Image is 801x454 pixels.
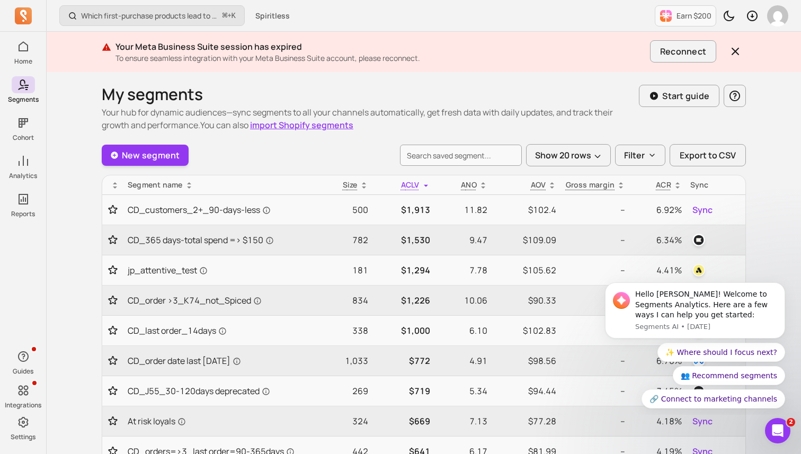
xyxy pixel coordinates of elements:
[377,324,430,337] p: $1,000
[690,180,741,190] div: Sync
[566,180,615,190] p: Gross margin
[565,234,625,246] p: --
[321,203,368,216] p: 500
[222,10,228,23] kbd: ⌘
[634,234,682,246] p: 6.34%
[106,295,119,306] button: Toggle favorite
[531,180,546,190] p: AOV
[655,5,716,26] button: Earn $200
[718,5,740,26] button: Toggle dark mode
[128,324,227,337] span: CD_last order_14days
[690,201,715,218] button: Sync
[439,324,487,337] p: 6.10
[128,354,312,367] a: CD_order date last [DATE]
[343,180,358,190] span: Size
[565,324,625,337] p: --
[496,385,556,397] p: $94.44
[496,234,556,246] p: $109.09
[106,204,119,215] button: Toggle favorite
[496,415,556,428] p: $77.28
[106,386,119,396] button: Toggle favorite
[321,234,368,246] p: 782
[106,416,119,426] button: Toggle favorite
[128,354,241,367] span: CD_order date last [DATE]
[692,203,713,216] span: Sync
[255,11,290,21] span: Spiritless
[692,264,705,277] img: attentive
[589,273,801,415] iframe: Intercom notifications message
[565,203,625,216] p: --
[115,40,646,53] p: Your Meta Business Suite session has expired
[128,203,271,216] span: CD_customers_2+_90-days-less
[377,203,430,216] p: $1,913
[690,262,707,279] button: attentive
[787,418,795,426] span: 2
[670,144,746,166] button: Export to CSV
[439,264,487,277] p: 7.78
[765,418,790,443] iframe: Intercom live chat
[624,149,645,162] p: Filter
[692,415,713,428] span: Sync
[439,294,487,307] p: 10.06
[128,415,312,428] a: At risk loyals
[59,5,245,26] button: Which first-purchase products lead to the highest revenue per customer over time?⌘+K
[526,144,611,166] button: Show 20 rows
[321,294,368,307] p: 834
[634,264,682,277] p: 4.41%
[128,264,312,277] a: jp_attentive_test
[222,10,236,21] span: +
[81,11,218,21] p: Which first-purchase products lead to the highest revenue per customer over time?
[11,433,35,441] p: Settings
[106,325,119,336] button: Toggle favorite
[650,40,716,63] button: Reconnect
[565,385,625,397] p: --
[102,85,639,104] h1: My segments
[128,234,312,246] a: CD_365 days-total spend => $150
[680,149,736,162] span: Export to CSV
[128,264,208,277] span: jp_attentive_test
[690,232,707,248] button: klaviyo
[321,264,368,277] p: 181
[496,264,556,277] p: $105.62
[439,234,487,246] p: 9.47
[249,6,296,25] button: Spiritless
[565,415,625,428] p: --
[321,415,368,428] p: 324
[634,203,682,216] p: 6.92%
[13,367,33,376] p: Guides
[128,415,186,428] span: At risk loyals
[321,324,368,337] p: 338
[128,180,312,190] div: Segment name
[690,413,715,430] button: Sync
[106,265,119,275] button: Toggle favorite
[377,385,430,397] p: $719
[128,294,262,307] span: CD_order >3_K74_not_Spiced
[102,106,639,131] p: Your hub for dynamic audiences—sync segments to all your channels automatically, get fresh data w...
[656,180,671,190] p: ACR
[250,119,353,131] a: import Shopify segments
[496,203,556,216] p: $102.4
[377,234,430,246] p: $1,530
[401,180,420,190] span: ACLV
[377,264,430,277] p: $1,294
[8,95,39,104] p: Segments
[565,354,625,367] p: --
[106,355,119,366] button: Toggle favorite
[232,12,236,20] kbd: K
[565,294,625,307] p: --
[377,294,430,307] p: $1,226
[496,294,556,307] p: $90.33
[634,415,682,428] p: 4.18%
[321,385,368,397] p: 269
[496,324,556,337] p: $102.83
[439,203,487,216] p: 11.82
[439,415,487,428] p: 7.13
